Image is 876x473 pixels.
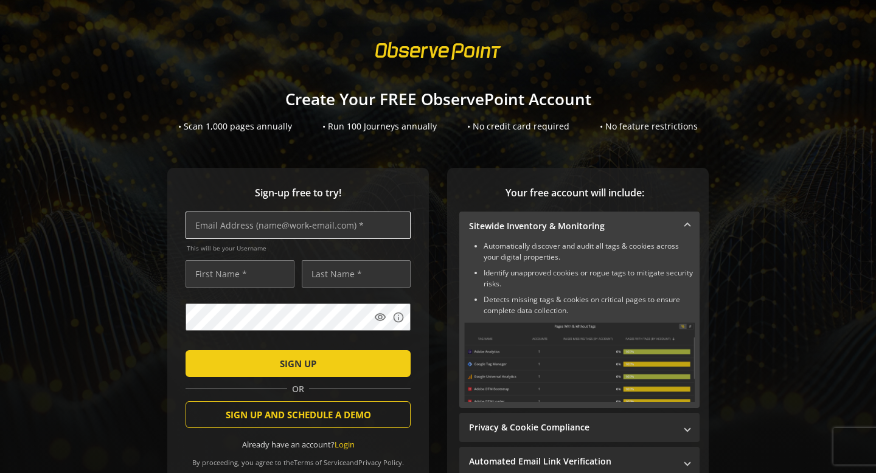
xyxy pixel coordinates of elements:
a: Login [335,439,355,450]
span: Sign-up free to try! [186,186,411,200]
li: Detects missing tags & cookies on critical pages to ensure complete data collection. [484,294,695,316]
div: Sitewide Inventory & Monitoring [459,241,700,408]
div: • Scan 1,000 pages annually [178,120,292,133]
input: First Name * [186,260,294,288]
span: SIGN UP AND SCHEDULE A DEMO [226,404,371,426]
span: SIGN UP [280,353,316,375]
mat-icon: info [392,311,405,323]
mat-icon: visibility [374,311,386,323]
button: SIGN UP [186,350,411,377]
span: Your free account will include: [459,186,690,200]
span: OR [287,383,309,395]
img: Sitewide Inventory & Monitoring [464,322,695,402]
mat-panel-title: Sitewide Inventory & Monitoring [469,220,675,232]
a: Privacy Policy [358,458,402,467]
span: This will be your Username [187,244,411,252]
div: Already have an account? [186,439,411,451]
li: Identify unapproved cookies or rogue tags to mitigate security risks. [484,268,695,289]
input: Last Name * [302,260,411,288]
div: • No feature restrictions [600,120,698,133]
li: Automatically discover and audit all tags & cookies across your digital properties. [484,241,695,263]
input: Email Address (name@work-email.com) * [186,212,411,239]
mat-expansion-panel-header: Sitewide Inventory & Monitoring [459,212,700,241]
button: SIGN UP AND SCHEDULE A DEMO [186,401,411,428]
mat-panel-title: Privacy & Cookie Compliance [469,421,675,433]
a: Terms of Service [294,458,346,467]
div: By proceeding, you agree to the and . [186,450,411,467]
mat-expansion-panel-header: Privacy & Cookie Compliance [459,413,700,442]
div: • Run 100 Journeys annually [322,120,437,133]
mat-panel-title: Automated Email Link Verification [469,455,675,468]
div: • No credit card required [467,120,569,133]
